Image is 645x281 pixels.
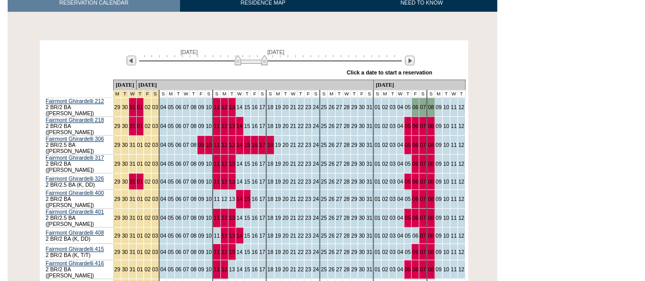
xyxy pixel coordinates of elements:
a: 27 [336,196,342,202]
a: 24 [313,161,319,167]
a: 17 [259,178,265,185]
a: 07 [420,104,426,110]
a: 19 [275,196,281,202]
a: 20 [282,161,289,167]
a: 06 [175,178,182,185]
a: 07 [183,142,189,148]
a: 31 [130,142,136,148]
a: 11 [451,178,457,185]
a: 30 [122,142,128,148]
a: 16 [251,123,257,129]
a: 07 [420,196,426,202]
a: 15 [244,123,250,129]
a: 13 [229,142,235,148]
a: 19 [275,161,281,167]
a: 07 [183,196,189,202]
a: 31 [366,104,372,110]
a: 26 [328,161,334,167]
a: 21 [290,123,296,129]
a: 30 [358,196,365,202]
a: 31 [366,123,372,129]
a: 08 [191,196,197,202]
a: 15 [244,161,250,167]
a: 04 [160,196,166,202]
a: 02 [144,104,150,110]
a: 13 [229,178,235,185]
a: 19 [275,142,281,148]
a: 02 [144,142,150,148]
a: 26 [328,123,334,129]
a: 04 [160,161,166,167]
a: 06 [175,215,182,221]
a: 03 [152,196,158,202]
a: 16 [251,178,257,185]
a: 22 [298,196,304,202]
a: 11 [214,104,220,110]
a: 25 [321,123,327,129]
a: 01 [137,178,143,185]
a: 21 [290,196,296,202]
a: 07 [183,178,189,185]
a: 01 [137,104,143,110]
a: 07 [420,161,426,167]
a: 04 [397,142,403,148]
a: 14 [237,161,243,167]
a: 06 [412,178,418,185]
a: 17 [259,161,265,167]
a: 09 [198,196,204,202]
a: 09 [198,123,204,129]
a: 08 [428,161,434,167]
a: 25 [321,178,327,185]
a: 23 [305,142,311,148]
a: 03 [152,104,158,110]
a: 22 [298,178,304,185]
a: 30 [358,142,365,148]
a: 18 [267,178,273,185]
a: 06 [412,142,418,148]
a: 26 [328,196,334,202]
a: 08 [428,142,434,148]
a: 15 [244,196,250,202]
a: 30 [122,196,128,202]
a: 17 [259,142,265,148]
a: 10 [205,142,212,148]
a: 08 [428,104,434,110]
a: 23 [305,196,311,202]
a: 03 [152,178,158,185]
a: 26 [328,178,334,185]
a: 06 [175,123,182,129]
a: 28 [344,104,350,110]
a: 08 [191,215,197,221]
a: 14 [237,196,243,202]
a: 31 [130,215,136,221]
a: 17 [259,104,265,110]
a: 08 [191,178,197,185]
a: 09 [435,104,442,110]
a: 06 [175,142,182,148]
a: 29 [351,178,357,185]
a: 03 [152,142,158,148]
a: 24 [313,196,319,202]
a: 05 [405,142,411,148]
a: 04 [397,178,403,185]
a: 04 [397,196,403,202]
a: 26 [328,142,334,148]
a: 15 [244,142,250,148]
a: 23 [305,161,311,167]
a: 02 [144,196,150,202]
a: 02 [382,104,388,110]
a: 29 [351,123,357,129]
a: 11 [451,196,457,202]
a: 31 [366,196,372,202]
a: 11 [214,161,220,167]
a: 20 [282,104,289,110]
a: 27 [336,123,342,129]
img: Previous [126,56,136,65]
a: 12 [221,178,227,185]
a: 29 [351,161,357,167]
a: 29 [114,196,120,202]
a: 11 [451,123,457,129]
a: 31 [366,178,372,185]
a: 21 [290,178,296,185]
a: 21 [290,104,296,110]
